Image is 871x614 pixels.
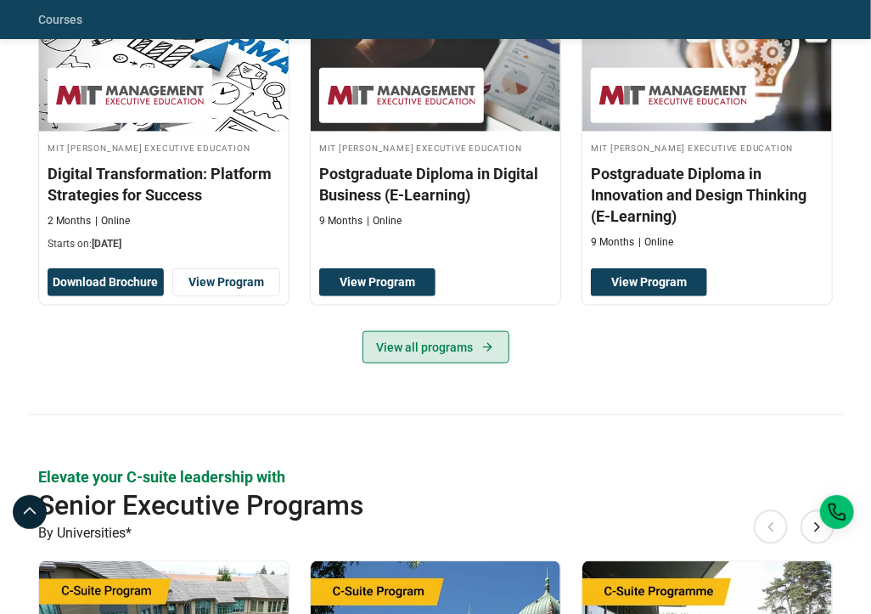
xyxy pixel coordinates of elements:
button: Next [801,510,834,544]
p: Online [95,214,130,228]
h3: Digital Transformation: Platform Strategies for Success [48,163,280,206]
img: MIT Sloan Executive Education [328,76,475,115]
h3: Postgraduate Diploma in Innovation and Design Thinking (E-Learning) [591,163,823,228]
img: MIT Sloan Executive Education [599,76,747,115]
p: Starts on: [48,237,280,251]
h2: Senior Executive Programs [38,488,753,522]
p: Online [367,214,402,228]
p: 9 Months [591,235,634,250]
p: Elevate your C-suite leadership with [38,466,833,487]
button: Previous [754,510,788,544]
button: Download Brochure [48,268,164,297]
a: View Program [172,268,280,297]
p: 9 Months [319,214,362,228]
p: Online [638,235,673,250]
h3: Postgraduate Diploma in Digital Business (E-Learning) [319,163,552,206]
h4: MIT [PERSON_NAME] Executive Education [319,140,552,155]
a: View Program [591,268,707,297]
p: 2 Months [48,214,91,228]
p: By Universities* [38,522,833,544]
h4: MIT [PERSON_NAME] Executive Education [591,140,823,155]
h4: MIT [PERSON_NAME] Executive Education [48,140,280,155]
a: View Program [319,268,435,297]
img: MIT Sloan Executive Education [56,76,204,115]
span: [DATE] [92,238,121,250]
a: View all programs [362,331,509,363]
